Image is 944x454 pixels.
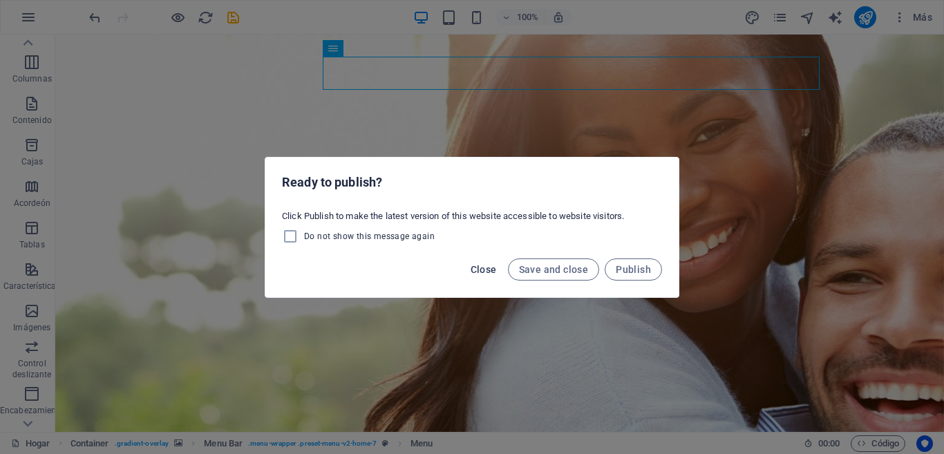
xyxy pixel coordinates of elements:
span: Do not show this message again [304,231,435,242]
span: Publish [616,264,651,275]
span: Close [471,264,497,275]
h2: Ready to publish? [282,174,662,191]
span: Save and close [519,264,589,275]
div: Click Publish to make the latest version of this website accessible to website visitors. [265,205,679,250]
button: Close [465,258,502,281]
button: Save and close [508,258,600,281]
button: Publish [605,258,662,281]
